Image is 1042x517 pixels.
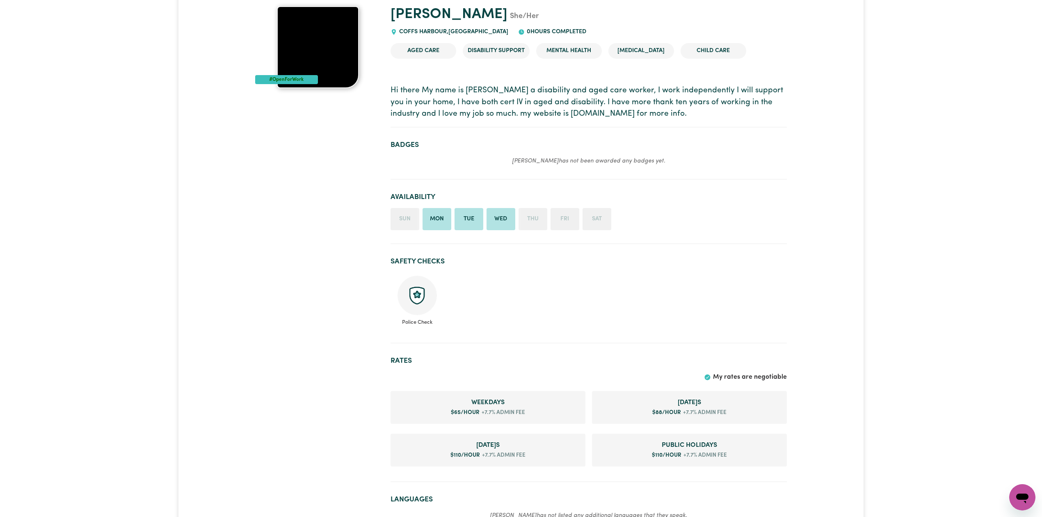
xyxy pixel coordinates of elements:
[519,208,547,230] li: Unavailable on Thursday
[255,75,318,84] div: #OpenForWork
[551,208,579,230] li: Unavailable on Friday
[681,43,746,59] li: Child care
[455,208,483,230] li: Available on Tuesday
[480,409,525,417] span: +7.7% admin fee
[391,495,787,504] h2: Languages
[652,410,681,415] span: $ 88 /hour
[391,357,787,365] h2: Rates
[391,193,787,201] h2: Availability
[525,29,586,35] span: 0 hours completed
[512,158,665,164] em: [PERSON_NAME] has not been awarded any badges yet.
[397,315,437,326] span: Police Check
[652,453,681,458] span: $ 110 /hour
[391,43,456,59] li: Aged Care
[681,409,727,417] span: +7.7% admin fee
[480,451,526,460] span: +7.7% admin fee
[681,451,727,460] span: +7.7% admin fee
[536,43,602,59] li: Mental Health
[391,141,787,149] h2: Badges
[463,43,530,59] li: Disability Support
[487,208,515,230] li: Available on Wednesday
[391,257,787,266] h2: Safety Checks
[423,208,451,230] li: Available on Monday
[397,398,579,407] span: Weekday rate
[583,208,611,230] li: Unavailable on Saturday
[391,208,419,230] li: Unavailable on Sunday
[599,398,780,407] span: Saturday rate
[391,7,507,22] a: [PERSON_NAME]
[277,6,359,88] img: Anna
[599,440,780,450] span: Public Holiday rate
[255,6,381,88] a: Anna 's profile picture'#OpenForWork
[391,85,787,120] p: Hi there My name is [PERSON_NAME] a disability and aged care worker, I work independently I will ...
[608,43,674,59] li: [MEDICAL_DATA]
[397,440,579,450] span: Sunday rate
[713,374,787,380] span: My rates are negotiable
[1009,484,1035,510] iframe: Button to launch messaging window
[397,29,508,35] span: COFFS HARBOUR , [GEOGRAPHIC_DATA]
[398,276,437,315] img: Police check
[507,13,539,20] span: She/Her
[451,410,480,415] span: $ 65 /hour
[450,453,480,458] span: $ 110 /hour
